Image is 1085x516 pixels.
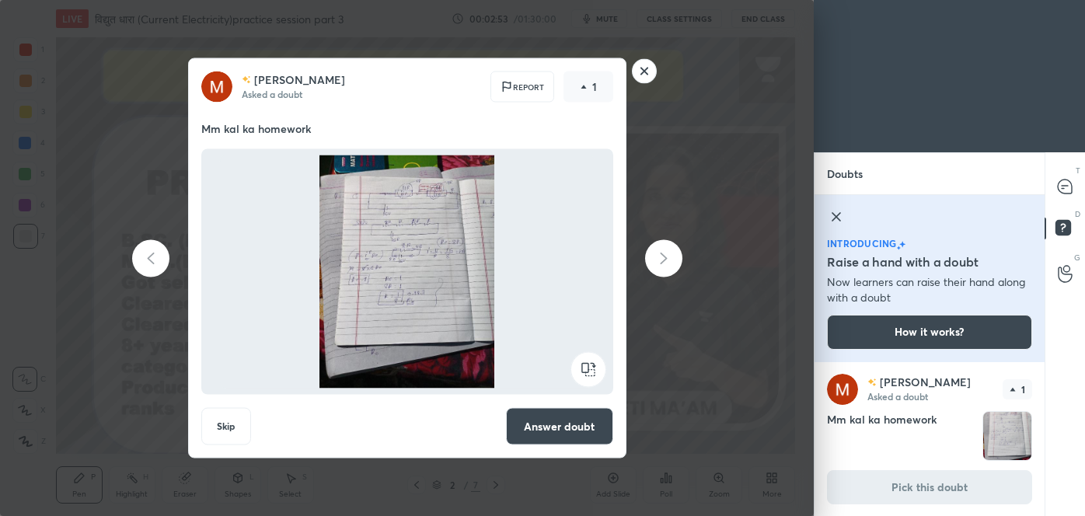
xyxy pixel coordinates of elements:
p: [PERSON_NAME] [254,74,345,86]
p: D [1075,208,1080,220]
h5: Raise a hand with a doubt [827,253,979,271]
div: Report [490,71,554,103]
p: Asked a doubt [242,88,302,100]
p: G [1074,252,1080,263]
p: introducing [827,239,897,248]
p: [PERSON_NAME] [880,376,971,389]
img: 1756535569MSK4Z8.JPEG [983,412,1031,460]
button: How it works? [827,315,1032,349]
img: large-star.026637fe.svg [899,241,905,248]
img: 1756535569MSK4Z8.JPEG [220,155,595,389]
button: Skip [201,408,251,445]
p: 1 [592,79,597,95]
p: Asked a doubt [867,390,928,403]
img: small-star.76a44327.svg [897,246,901,250]
p: Mm kal ka homework [201,121,613,137]
p: Doubts [815,153,875,194]
img: no-rating-badge.077c3623.svg [242,75,251,84]
p: Now learners can raise their hand along with a doubt [827,274,1032,305]
img: 3 [827,374,858,405]
p: 1 [1021,385,1025,394]
img: no-rating-badge.077c3623.svg [867,378,877,386]
h4: Mm kal ka homework [827,411,976,461]
p: T [1076,165,1080,176]
button: Answer doubt [506,408,613,445]
img: 3 [201,71,232,103]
